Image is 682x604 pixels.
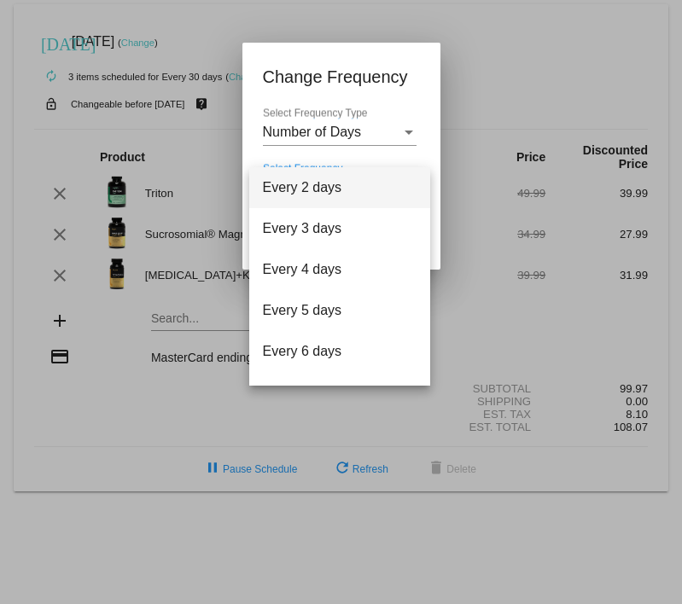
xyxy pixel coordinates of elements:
[263,167,417,208] span: Every 2 days
[263,290,417,331] span: Every 5 days
[263,372,417,413] span: Every 7 days
[263,331,417,372] span: Every 6 days
[263,208,417,249] span: Every 3 days
[263,249,417,290] span: Every 4 days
